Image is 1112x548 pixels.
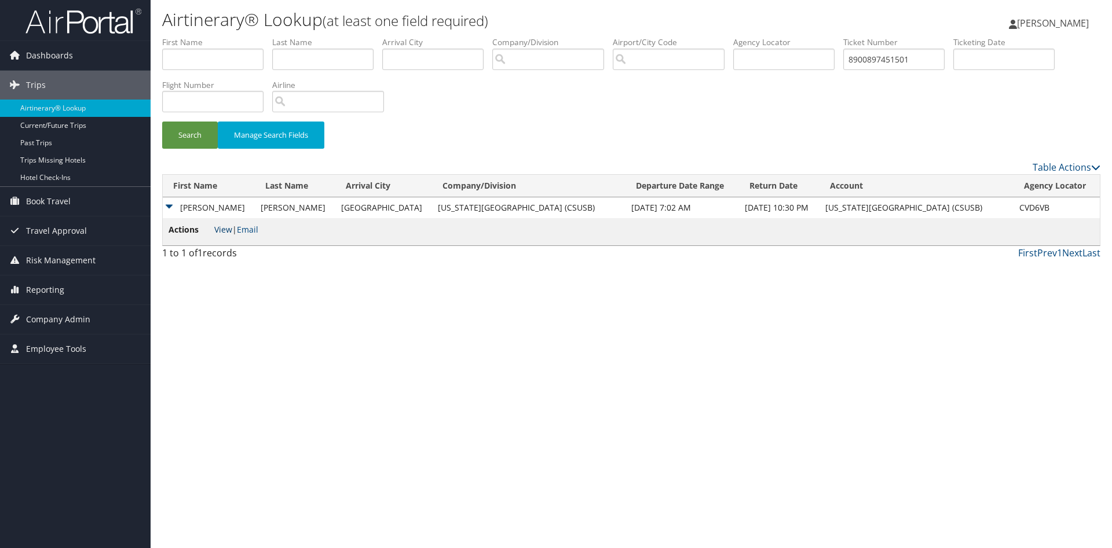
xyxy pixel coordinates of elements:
[1014,197,1100,218] td: CVD6VB
[739,175,820,197] th: Return Date: activate to sort column ascending
[214,224,232,235] a: View
[739,197,820,218] td: [DATE] 10:30 PM
[26,41,73,70] span: Dashboards
[162,246,384,266] div: 1 to 1 of records
[272,79,393,91] label: Airline
[843,36,953,48] label: Ticket Number
[162,79,272,91] label: Flight Number
[1057,247,1062,259] a: 1
[25,8,141,35] img: airportal-logo.png
[432,175,625,197] th: Company/Division
[335,175,432,197] th: Arrival City: activate to sort column ascending
[1018,247,1037,259] a: First
[613,36,733,48] label: Airport/City Code
[1037,247,1057,259] a: Prev
[163,197,255,218] td: [PERSON_NAME]
[162,36,272,48] label: First Name
[237,224,258,235] a: Email
[26,71,46,100] span: Trips
[163,175,255,197] th: First Name: activate to sort column descending
[820,197,1013,218] td: [US_STATE][GEOGRAPHIC_DATA] (CSUSB)
[432,197,625,218] td: [US_STATE][GEOGRAPHIC_DATA] (CSUSB)
[255,175,335,197] th: Last Name: activate to sort column ascending
[625,175,739,197] th: Departure Date Range: activate to sort column ascending
[1014,175,1100,197] th: Agency Locator: activate to sort column ascending
[26,187,71,216] span: Book Travel
[1062,247,1082,259] a: Next
[323,11,488,30] small: (at least one field required)
[26,334,86,363] span: Employee Tools
[26,246,96,275] span: Risk Management
[820,175,1013,197] th: Account: activate to sort column ascending
[272,36,382,48] label: Last Name
[382,36,492,48] label: Arrival City
[197,247,203,259] span: 1
[625,197,739,218] td: [DATE] 7:02 AM
[214,224,258,235] span: |
[26,216,87,245] span: Travel Approval
[733,36,843,48] label: Agency Locator
[1009,6,1100,41] a: [PERSON_NAME]
[169,223,212,236] span: Actions
[218,122,324,149] button: Manage Search Fields
[1033,161,1100,174] a: Table Actions
[492,36,613,48] label: Company/Division
[335,197,432,218] td: [GEOGRAPHIC_DATA]
[162,8,788,32] h1: Airtinerary® Lookup
[26,305,90,334] span: Company Admin
[26,275,64,304] span: Reporting
[255,197,335,218] td: [PERSON_NAME]
[162,122,218,149] button: Search
[1017,17,1089,30] span: [PERSON_NAME]
[1082,247,1100,259] a: Last
[953,36,1063,48] label: Ticketing Date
